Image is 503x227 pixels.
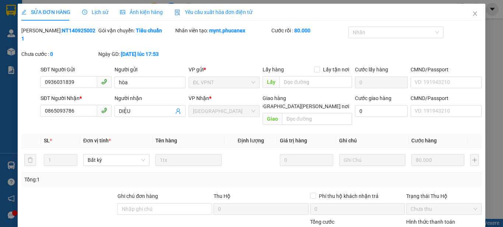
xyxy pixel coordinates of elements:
[21,26,97,43] div: [PERSON_NAME]:
[472,11,478,17] span: close
[193,106,255,117] span: ĐL Quận 1
[117,193,158,199] label: Ghi chú đơn hàng
[263,67,284,72] span: Lấy hàng
[282,113,352,125] input: Dọc đường
[41,94,112,102] div: SĐT Người Nhận
[411,203,477,214] span: Chưa thu
[120,10,125,15] span: picture
[411,94,482,102] div: CMND/Passport
[98,50,174,58] div: Ngày GD:
[175,10,180,15] img: icon
[189,65,260,74] div: VP gửi
[82,9,108,15] span: Lịch sử
[320,65,352,74] span: Lấy tận nơi
[470,154,479,166] button: plus
[294,28,310,33] b: 80.000
[316,192,381,200] span: Phí thu hộ khách nhận trả
[136,28,162,33] b: Tiêu chuẩn
[355,67,388,72] label: Cước lấy hàng
[155,138,177,143] span: Tên hàng
[336,134,408,148] th: Ghi chú
[411,65,482,74] div: CMND/Passport
[120,9,163,15] span: Ảnh kiện hàng
[44,138,50,143] span: SL
[279,76,352,88] input: Dọc đường
[406,192,482,200] div: Trạng thái Thu Hộ
[263,95,286,101] span: Giao hàng
[82,10,87,15] span: clock-circle
[406,219,455,225] label: Hình thức thanh toán
[193,77,255,88] span: ĐL VPNT
[155,154,222,166] input: VD: Bàn, Ghế
[117,203,212,215] input: Ghi chú đơn hàng
[24,175,195,184] div: Tổng: 1
[21,10,27,15] span: edit
[50,51,53,57] b: 0
[238,138,264,143] span: Định lượng
[465,4,485,24] button: Close
[189,95,209,101] span: VP Nhận
[175,9,252,15] span: Yêu cầu xuất hóa đơn điện tử
[411,154,464,166] input: 0
[101,79,107,85] span: phone
[263,76,279,88] span: Lấy
[101,107,107,113] span: phone
[355,95,391,101] label: Cước giao hàng
[121,51,159,57] b: [DATE] lúc 17:53
[175,108,181,114] span: user-add
[263,113,282,125] span: Giao
[115,94,186,102] div: Người nhận
[355,105,408,117] input: Cước giao hàng
[214,193,231,199] span: Thu Hộ
[249,102,352,110] span: [GEOGRAPHIC_DATA][PERSON_NAME] nơi
[88,155,145,166] span: Bất kỳ
[209,28,245,33] b: mynt.phucanex
[175,26,270,35] div: Nhân viên tạo:
[411,138,437,143] span: Cước hàng
[21,9,70,15] span: SỬA ĐƠN HÀNG
[41,65,112,74] div: SĐT Người Gửi
[115,65,186,74] div: Người gửi
[280,138,307,143] span: Giá trị hàng
[98,26,174,35] div: Gói vận chuyển:
[271,26,347,35] div: Cước rồi :
[310,219,334,225] span: Tổng cước
[355,77,408,88] input: Cước lấy hàng
[280,154,333,166] input: 0
[24,154,36,166] button: delete
[339,154,405,166] input: Ghi Chú
[21,50,97,58] div: Chưa cước :
[83,138,111,143] span: Đơn vị tính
